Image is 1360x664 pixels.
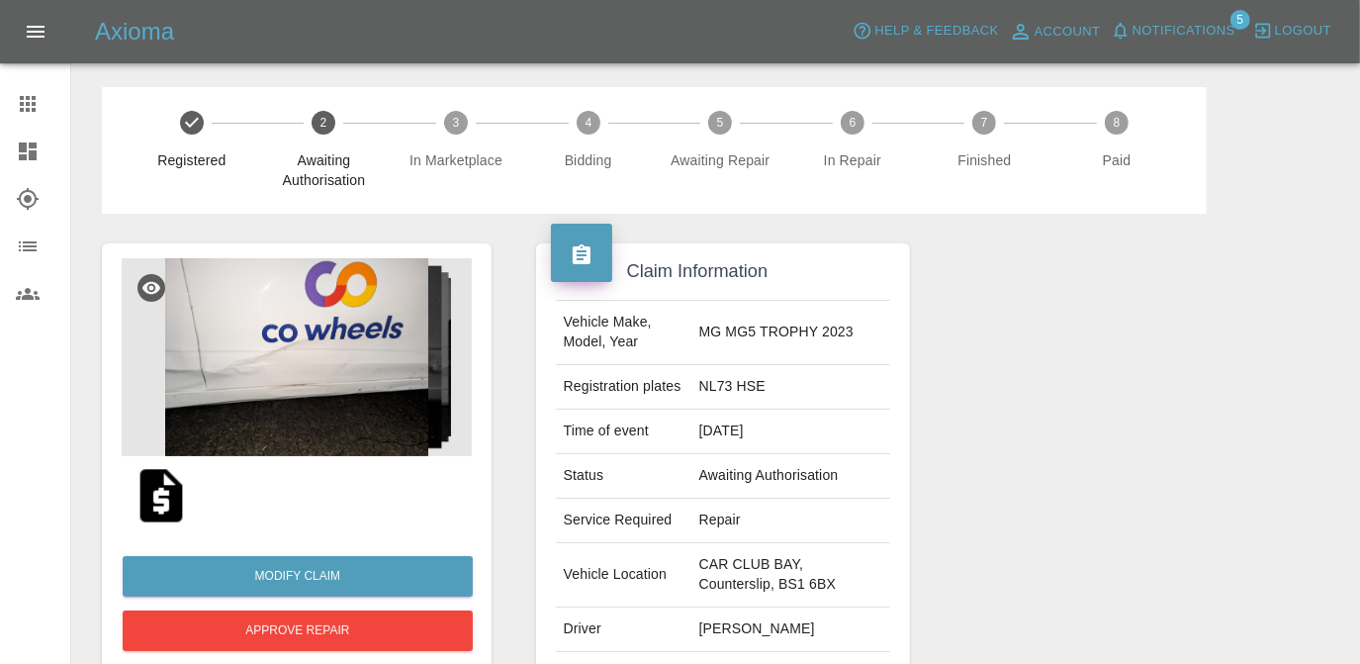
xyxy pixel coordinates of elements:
td: [PERSON_NAME] [691,608,891,652]
td: Vehicle Make, Model, Year [556,301,691,365]
span: Bidding [530,150,647,170]
td: Registration plates [556,365,691,410]
td: Service Required [556,499,691,543]
text: 6 [850,116,857,130]
span: 5 [1230,10,1250,30]
span: Registered [134,150,250,170]
td: Repair [691,499,891,543]
td: Vehicle Location [556,543,691,608]
span: Finished [927,150,1043,170]
img: original/2d97f026-96ac-46ec-a0f5-2610a6d1fb0d [130,464,193,527]
button: Approve Repair [123,611,473,651]
span: Logout [1275,20,1331,43]
span: Help & Feedback [874,20,998,43]
td: [DATE] [691,410,891,454]
td: MG MG5 TROPHY 2023 [691,301,891,365]
span: Notifications [1133,20,1235,43]
span: Awaiting Repair [662,150,778,170]
td: NL73 HSE [691,365,891,410]
button: Logout [1248,16,1336,47]
td: Driver [556,608,691,652]
a: Account [1004,16,1106,47]
button: Open drawer [12,8,59,55]
td: CAR CLUB BAY, Counterslip, BS1 6BX [691,543,891,608]
button: Help & Feedback [848,16,1003,47]
td: Status [556,454,691,499]
span: Awaiting Authorisation [266,150,383,190]
h5: Axioma [95,16,174,47]
a: Modify Claim [123,556,473,597]
h4: Claim Information [551,258,896,285]
text: 4 [585,116,591,130]
span: In Repair [794,150,911,170]
td: Awaiting Authorisation [691,454,891,499]
td: Time of event [556,410,691,454]
button: Notifications [1106,16,1240,47]
text: 2 [320,116,327,130]
span: Paid [1058,150,1175,170]
text: 5 [717,116,724,130]
span: Account [1035,21,1101,44]
text: 3 [453,116,460,130]
text: 8 [1114,116,1121,130]
text: 7 [981,116,988,130]
span: In Marketplace [398,150,514,170]
img: 6cba229a-15a6-4211-ac41-2b9d06e8e138 [122,258,472,456]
